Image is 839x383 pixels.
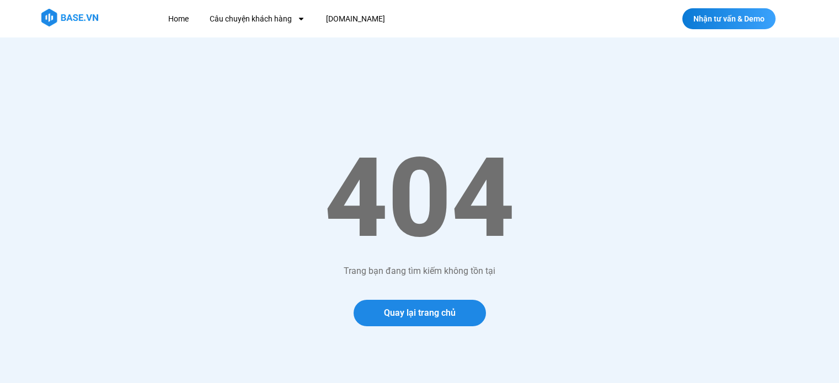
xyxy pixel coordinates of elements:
[160,9,197,29] a: Home
[682,8,776,29] a: Nhận tư vấn & Demo
[67,132,772,265] h1: 404
[693,15,765,23] span: Nhận tư vấn & Demo
[160,9,587,29] nav: Menu
[354,300,486,326] a: Quay lại trang chủ
[67,265,772,278] p: Trang bạn đang tìm kiếm không tồn tại
[318,9,393,29] a: [DOMAIN_NAME]
[201,9,313,29] a: Câu chuyện khách hàng
[384,309,456,317] span: Quay lại trang chủ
